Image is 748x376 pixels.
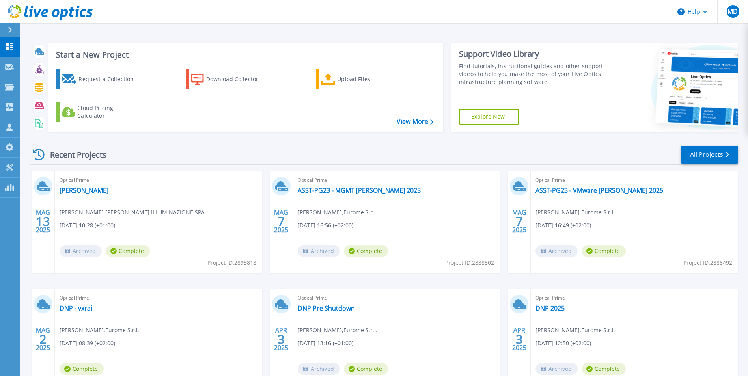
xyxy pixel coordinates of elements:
span: [PERSON_NAME] , [PERSON_NAME] ILLUMINAZIONE SPA [60,208,205,217]
span: Complete [582,245,626,257]
a: DNP - vxrail [60,304,94,312]
span: Optical Prime [535,176,733,184]
a: [PERSON_NAME] [60,186,108,194]
span: Archived [298,245,340,257]
a: Cloud Pricing Calculator [56,102,144,122]
span: 2 [39,336,47,342]
h3: Start a New Project [56,50,433,59]
div: Download Collector [206,71,269,87]
div: Find tutorials, instructional guides and other support videos to help you make the most of your L... [459,62,605,86]
div: APR 2025 [512,325,527,354]
span: [DATE] 12:50 (+02:00) [535,339,591,348]
div: Cloud Pricing Calculator [77,104,140,120]
span: Complete [582,363,626,375]
div: MAG 2025 [274,207,289,236]
span: [DATE] 16:49 (+02:00) [535,221,591,230]
span: Archived [298,363,340,375]
span: Optical Prime [298,176,496,184]
span: Complete [344,363,388,375]
span: Optical Prime [298,294,496,302]
span: 3 [278,336,285,342]
span: Complete [106,245,150,257]
span: Optical Prime [60,176,257,184]
span: [PERSON_NAME] , Eurome S.r.l. [298,208,377,217]
a: DNP Pre Shutdown [298,304,355,312]
span: 7 [278,218,285,225]
span: 13 [36,218,50,225]
a: ASST-PG23 - VMware [PERSON_NAME] 2025 [535,186,663,194]
span: [PERSON_NAME] , Eurome S.r.l. [535,326,615,335]
a: DNP 2025 [535,304,565,312]
a: ASST-PG23 - MGMT [PERSON_NAME] 2025 [298,186,421,194]
span: [PERSON_NAME] , Eurome S.r.l. [60,326,139,335]
span: Optical Prime [60,294,257,302]
span: Archived [535,363,578,375]
div: MAG 2025 [35,325,50,354]
div: Request a Collection [78,71,142,87]
a: All Projects [681,146,738,164]
span: Complete [344,245,388,257]
span: [PERSON_NAME] , Eurome S.r.l. [535,208,615,217]
span: 3 [516,336,523,342]
a: Upload Files [316,69,404,89]
span: Project ID: 2888492 [683,259,732,267]
span: MD [727,8,738,15]
a: View More [397,118,433,125]
div: APR 2025 [274,325,289,354]
span: Project ID: 2895818 [207,259,256,267]
div: Recent Projects [30,145,117,164]
div: MAG 2025 [35,207,50,236]
span: Archived [535,245,578,257]
a: Download Collector [186,69,274,89]
span: [DATE] 10:28 (+01:00) [60,221,115,230]
a: Explore Now! [459,109,519,125]
div: MAG 2025 [512,207,527,236]
div: Upload Files [337,71,400,87]
span: 7 [516,218,523,225]
span: Archived [60,245,102,257]
a: Request a Collection [56,69,144,89]
div: Support Video Library [459,49,605,59]
span: [DATE] 13:16 (+01:00) [298,339,353,348]
span: [PERSON_NAME] , Eurome S.r.l. [298,326,377,335]
span: Optical Prime [535,294,733,302]
span: [DATE] 16:56 (+02:00) [298,221,353,230]
span: Complete [60,363,104,375]
span: Project ID: 2888502 [445,259,494,267]
span: [DATE] 08:39 (+02:00) [60,339,115,348]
